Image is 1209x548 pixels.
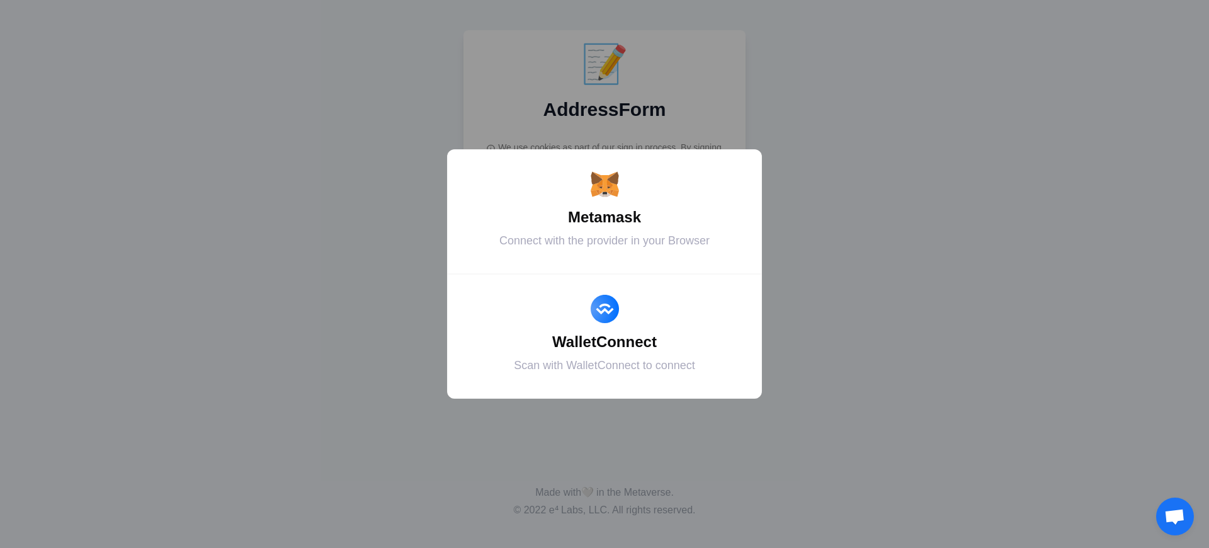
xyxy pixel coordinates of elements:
div: WalletConnect [463,331,746,353]
a: Open chat [1156,498,1194,535]
div: Scan with WalletConnect to connect [463,357,746,374]
img: WalletConnect [591,295,619,323]
div: Connect with the provider in your Browser [463,232,746,249]
div: Metamask [463,206,746,229]
img: Metamask [591,170,619,198]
